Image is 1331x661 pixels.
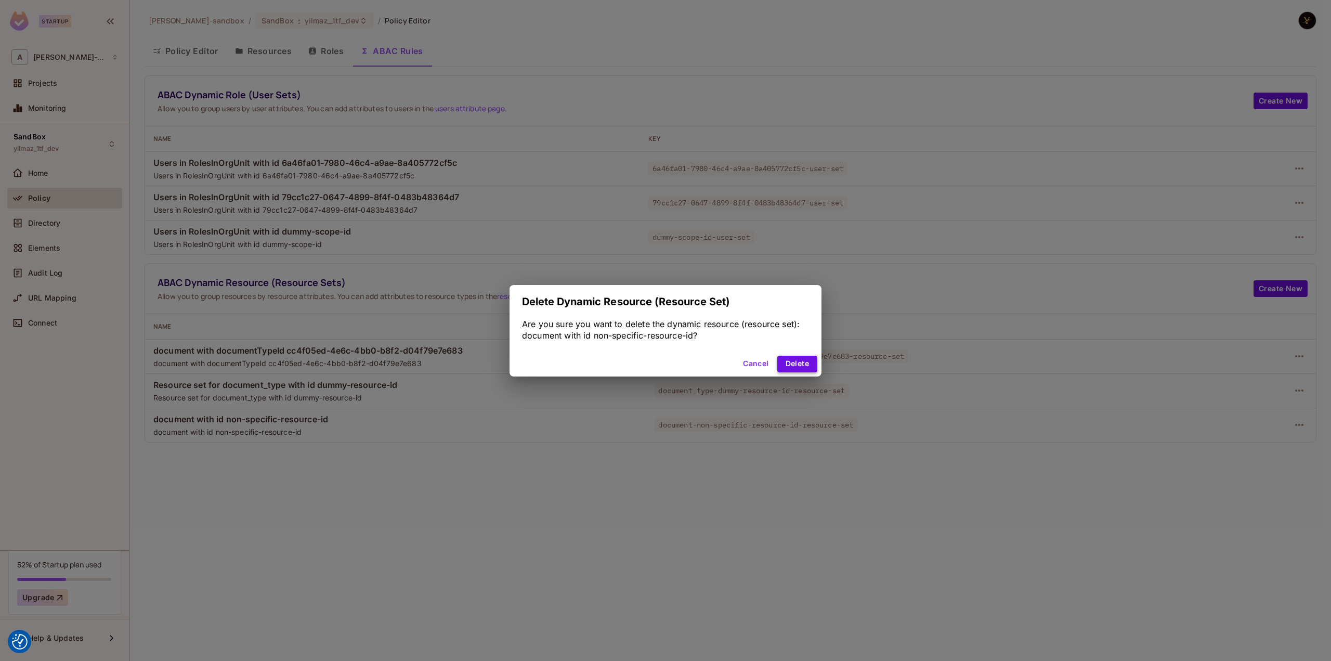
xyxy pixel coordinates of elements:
button: Consent Preferences [12,634,28,650]
button: Cancel [739,356,773,372]
div: Are you sure you want to delete the dynamic resource (resource set): document with id non-specifi... [522,318,809,341]
img: Revisit consent button [12,634,28,650]
h2: Delete Dynamic Resource (Resource Set) [510,285,821,318]
button: Delete [777,356,817,372]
